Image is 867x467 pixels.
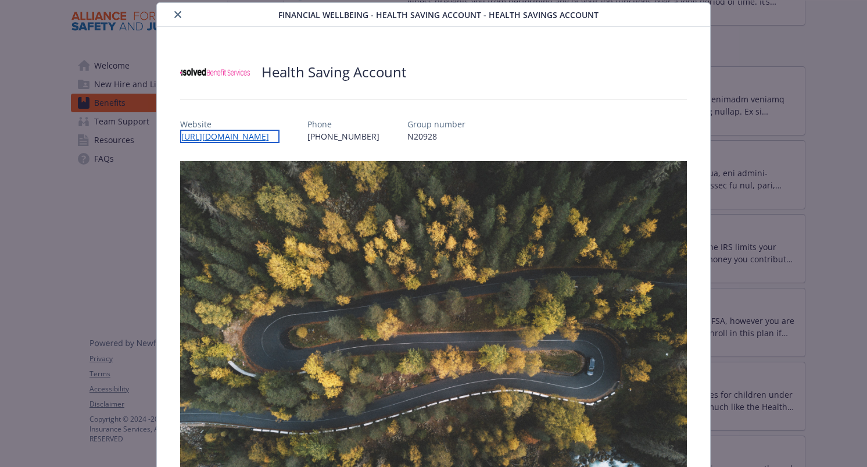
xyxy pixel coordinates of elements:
span: Financial Wellbeing - Health Saving Account - Health Savings Account [278,9,599,21]
img: iSolved Benefit Services [180,55,250,90]
p: Group number [407,118,465,130]
p: [PHONE_NUMBER] [307,130,379,142]
button: close [171,8,185,22]
h2: Health Saving Account [261,62,407,82]
p: Website [180,118,280,130]
a: [URL][DOMAIN_NAME] [180,130,280,143]
p: N20928 [407,130,465,142]
p: Phone [307,118,379,130]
